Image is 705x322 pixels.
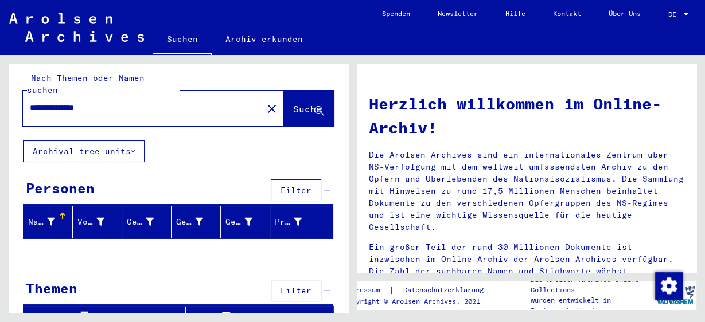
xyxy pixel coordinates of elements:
[28,310,171,322] div: Signature
[293,103,322,115] span: Suche
[281,285,311,296] span: Filter
[281,185,311,195] span: Filter
[270,206,333,238] mat-header-cell: Prisoner #
[24,206,73,238] mat-header-cell: Nachname
[77,213,122,231] div: Vorname
[225,216,252,228] div: Geburtsdatum
[73,206,122,238] mat-header-cell: Vorname
[172,206,221,238] mat-header-cell: Geburt‏
[221,206,270,238] mat-header-cell: Geburtsdatum
[344,296,497,307] p: Copyright © Arolsen Archives, 2021
[531,295,654,316] p: wurden entwickelt in Partnerschaft mit
[344,284,497,296] div: |
[260,97,283,120] button: Clear
[176,213,220,231] div: Geburt‏
[212,25,317,53] a: Archiv erkunden
[77,216,104,228] div: Vorname
[26,278,77,299] div: Themen
[26,178,95,198] div: Personen
[225,213,270,231] div: Geburtsdatum
[283,91,334,126] button: Suche
[127,216,154,228] div: Geburtsname
[28,213,72,231] div: Nachname
[275,216,302,228] div: Prisoner #
[531,274,654,295] p: Die Arolsen Archives Online-Collections
[28,216,55,228] div: Nachname
[27,73,145,95] mat-label: Nach Themen oder Namen suchen
[655,272,682,299] div: Zustimmung ändern
[369,92,685,140] h1: Herzlich willkommen im Online-Archiv!
[369,149,685,233] p: Die Arolsen Archives sind ein internationales Zentrum über NS-Verfolgung mit dem weltweit umfasse...
[122,206,172,238] mat-header-cell: Geburtsname
[394,284,497,296] a: Datenschutzerklärung
[176,216,203,228] div: Geburt‏
[153,25,212,55] a: Suchen
[369,241,685,289] p: Ein großer Teil der rund 30 Millionen Dokumente ist inzwischen im Online-Archiv der Arolsen Archi...
[275,213,319,231] div: Prisoner #
[655,272,683,300] img: Zustimmung ändern
[127,213,171,231] div: Geburtsname
[23,140,145,162] button: Archival tree units
[668,10,681,18] span: DE
[9,13,144,42] img: Arolsen_neg.svg
[271,280,321,301] button: Filter
[271,179,321,201] button: Filter
[654,281,697,309] img: yv_logo.png
[344,284,389,296] a: Impressum
[265,102,279,116] mat-icon: close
